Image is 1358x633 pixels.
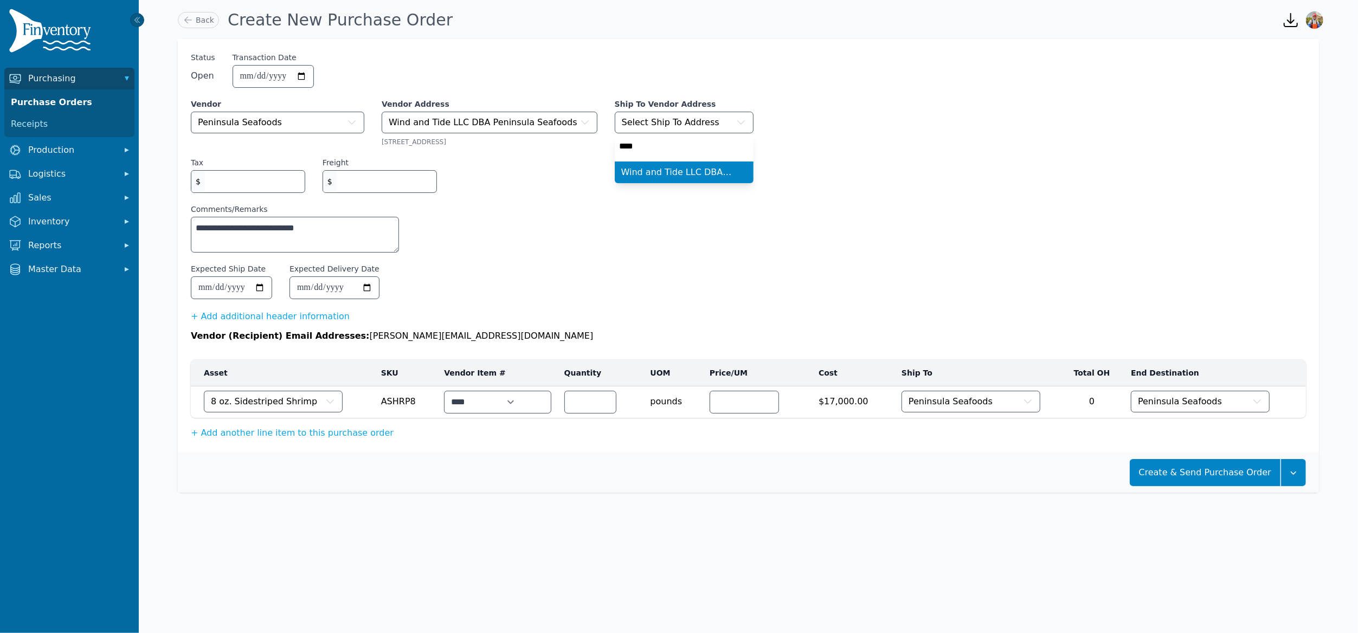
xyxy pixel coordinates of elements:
[204,391,343,412] button: 8 oz. Sidestriped Shrimp
[4,163,134,185] button: Logistics
[28,263,115,276] span: Master Data
[622,116,719,129] span: Select Ship To Address
[1059,386,1124,418] td: 0
[389,116,577,129] span: Wind and Tide LLC DBA Peninsula Seafoods
[370,331,594,341] span: [PERSON_NAME][EMAIL_ADDRESS][DOMAIN_NAME]
[4,211,134,232] button: Inventory
[28,215,115,228] span: Inventory
[902,391,1040,412] button: Peninsula Seafoods
[382,138,597,146] div: [STREET_ADDRESS]
[4,68,134,89] button: Purchasing
[4,139,134,161] button: Production
[4,259,134,280] button: Master Data
[382,112,597,133] button: Wind and Tide LLC DBA Peninsula Seafoods
[703,360,812,386] th: Price/UM
[375,360,438,386] th: SKU
[191,112,364,133] button: Peninsula Seafoods
[895,360,1059,386] th: Ship To
[1124,360,1289,386] th: End Destination
[198,116,282,129] span: Peninsula Seafoods
[289,263,379,274] label: Expected Delivery Date
[191,331,370,341] span: Vendor (Recipient) Email Addresses:
[191,69,215,82] span: Open
[191,427,394,440] button: + Add another line item to this purchase order
[233,52,297,63] label: Transaction Date
[191,171,205,192] span: $
[1131,391,1270,412] button: Peninsula Seafoods
[1130,459,1280,486] button: Create & Send Purchase Order
[615,99,754,109] label: Ship To Vendor Address
[191,157,203,168] label: Tax
[4,187,134,209] button: Sales
[7,92,132,113] a: Purchase Orders
[9,9,95,57] img: Finventory
[323,171,337,192] span: $
[191,99,364,109] label: Vendor
[191,310,350,323] button: + Add additional header information
[437,360,557,386] th: Vendor Item #
[211,395,317,408] span: 8 oz. Sidestriped Shrimp
[4,235,134,256] button: Reports
[28,167,115,180] span: Logistics
[28,239,115,252] span: Reports
[7,113,132,135] a: Receipts
[615,135,754,157] input: Select Ship To Address
[1306,11,1323,29] img: Sera Wheeler
[191,360,375,386] th: Asset
[178,12,219,28] a: Back
[323,157,349,168] label: Freight
[615,162,754,183] ul: Select Ship To Address
[382,99,597,109] label: Vendor Address
[1138,395,1222,408] span: Peninsula Seafoods
[191,263,266,274] label: Expected Ship Date
[819,391,889,408] span: $17,000.00
[191,52,215,63] span: Status
[644,360,703,386] th: UOM
[651,391,697,408] span: pounds
[228,10,453,30] h1: Create New Purchase Order
[28,191,115,204] span: Sales
[812,360,895,386] th: Cost
[1059,360,1124,386] th: Total OH
[558,360,644,386] th: Quantity
[909,395,993,408] span: Peninsula Seafoods
[621,166,734,179] span: Wind and Tide LLC DBA Peninsula Seafoods
[375,386,438,418] td: ASHRP8
[28,144,115,157] span: Production
[615,112,754,133] button: Select Ship To Address
[191,204,399,215] label: Comments/Remarks
[28,72,115,85] span: Purchasing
